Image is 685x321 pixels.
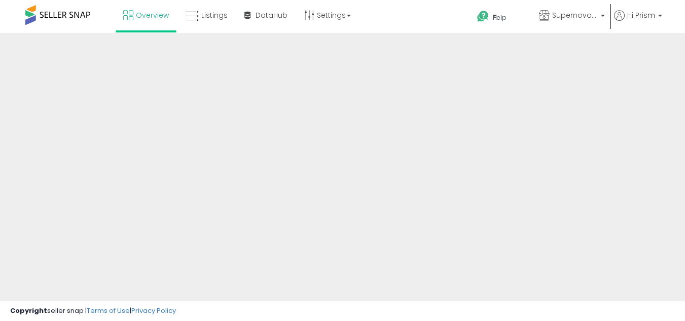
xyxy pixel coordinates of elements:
[627,10,655,20] span: Hi Prism
[10,306,176,316] div: seller snap | |
[201,10,228,20] span: Listings
[469,3,530,33] a: Help
[136,10,169,20] span: Overview
[10,306,47,315] strong: Copyright
[614,10,662,33] a: Hi Prism
[87,306,130,315] a: Terms of Use
[477,10,489,23] i: Get Help
[552,10,598,20] span: Supernova Co.
[256,10,287,20] span: DataHub
[131,306,176,315] a: Privacy Policy
[493,13,507,22] span: Help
